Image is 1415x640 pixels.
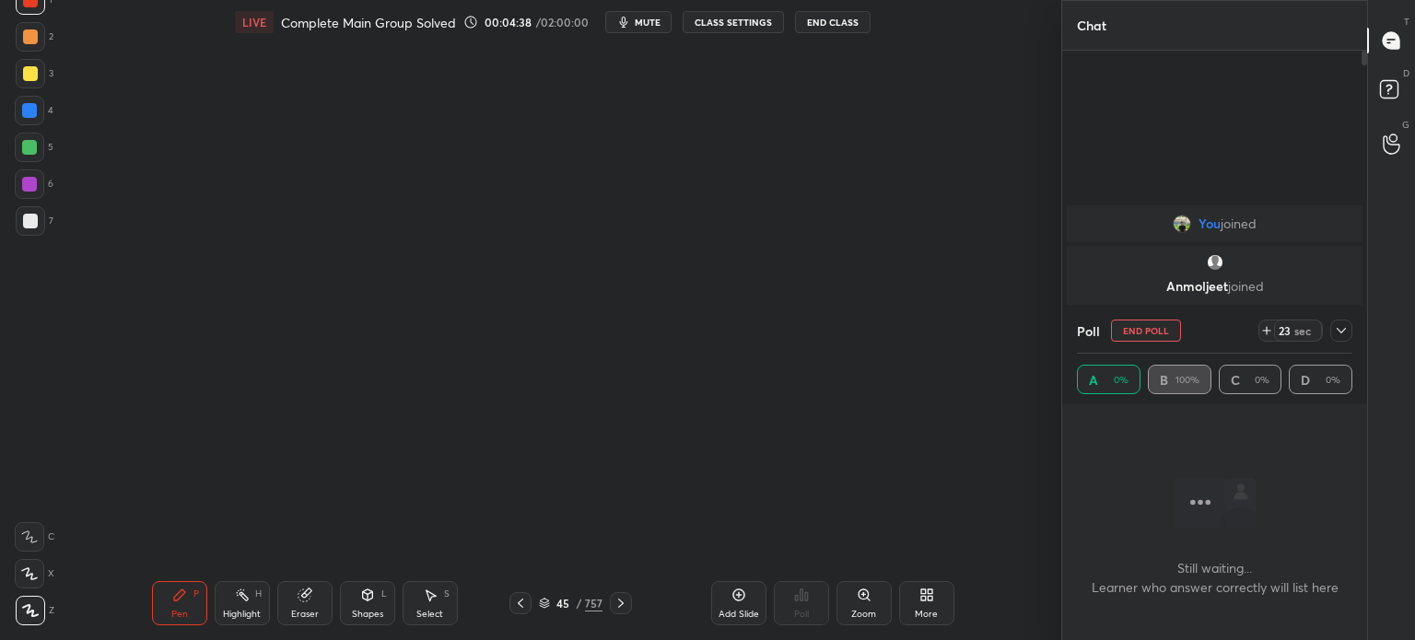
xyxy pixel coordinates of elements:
h4: Complete Main Group Solved [281,14,456,31]
div: 3 [16,59,53,88]
div: H [255,589,262,599]
button: End Class [795,11,871,33]
div: Zoom [851,610,876,619]
div: X [15,559,54,588]
div: S [444,589,450,599]
div: Select [416,610,443,619]
div: 4 [15,96,53,125]
p: G [1402,118,1409,132]
div: grid [1062,202,1367,500]
div: 5 [15,133,53,162]
div: 6 [15,169,53,199]
p: Chat [1062,1,1121,50]
div: C [15,522,54,552]
div: Shapes [352,610,383,619]
span: joined [1221,216,1257,231]
div: LIVE [235,11,274,33]
div: L [381,589,387,599]
button: End Poll [1111,320,1181,342]
div: 23 [1277,323,1292,338]
div: sec [1292,323,1314,338]
button: mute [605,11,672,33]
div: 2 [16,22,53,52]
span: You [1199,216,1221,231]
span: joined [1228,277,1264,295]
div: 7 [16,206,53,236]
p: T [1404,15,1409,29]
p: Anmoljeet [1078,279,1351,294]
div: P [193,589,199,599]
div: Pen [171,610,188,619]
p: D [1403,66,1409,80]
div: Z [16,596,54,625]
div: More [915,610,938,619]
button: CLASS SETTINGS [683,11,784,33]
div: 45 [554,598,572,609]
div: Eraser [291,610,319,619]
h4: Still waiting... Learner who answer correctly will list here [1092,558,1339,597]
h4: Poll [1077,321,1100,341]
img: default.png [1206,253,1224,272]
div: Add Slide [719,610,759,619]
div: 757 [585,595,602,611]
div: / [576,598,581,609]
img: 2782fdca8abe4be7a832ca4e3fcd32a4.jpg [1173,215,1191,233]
span: mute [635,16,661,29]
div: Highlight [223,610,261,619]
